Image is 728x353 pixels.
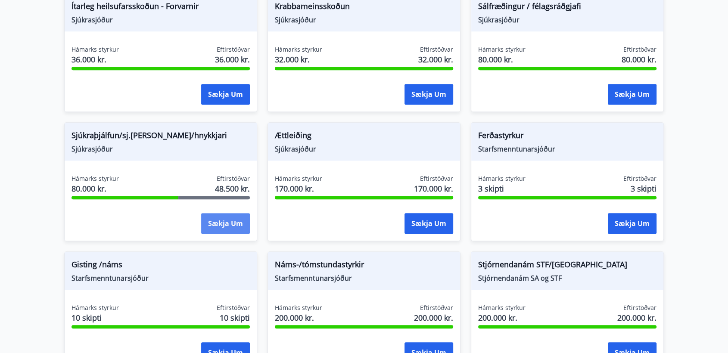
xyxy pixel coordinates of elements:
[72,303,119,312] span: Hámarks styrkur
[631,183,656,194] span: 3 skipti
[478,303,526,312] span: Hámarks styrkur
[478,54,526,65] span: 80.000 kr.
[478,273,656,283] span: Stjórnendanám SA og STF
[404,84,453,105] button: Sækja um
[623,45,656,54] span: Eftirstöðvar
[72,259,250,273] span: Gisting /náms
[72,312,119,323] span: 10 skipti
[72,144,250,154] span: Sjúkrasjóður
[72,45,119,54] span: Hámarks styrkur
[217,303,250,312] span: Eftirstöðvar
[418,54,453,65] span: 32.000 kr.
[275,0,453,15] span: Krabbameinsskoðun
[215,183,250,194] span: 48.500 kr.
[404,213,453,234] button: Sækja um
[608,84,656,105] button: Sækja um
[275,45,322,54] span: Hámarks styrkur
[72,54,119,65] span: 36.000 kr.
[275,174,322,183] span: Hámarks styrkur
[275,130,453,144] span: Ættleiðing
[623,303,656,312] span: Eftirstöðvar
[478,45,526,54] span: Hámarks styrkur
[478,144,656,154] span: Starfsmenntunarsjóður
[72,273,250,283] span: Starfsmenntunarsjóður
[478,312,526,323] span: 200.000 kr.
[275,273,453,283] span: Starfsmenntunarsjóður
[201,213,250,234] button: Sækja um
[72,183,119,194] span: 80.000 kr.
[414,312,453,323] span: 200.000 kr.
[275,303,322,312] span: Hámarks styrkur
[478,183,526,194] span: 3 skipti
[622,54,656,65] span: 80.000 kr.
[217,174,250,183] span: Eftirstöðvar
[414,183,453,194] span: 170.000 kr.
[275,183,322,194] span: 170.000 kr.
[275,259,453,273] span: Náms-/tómstundastyrkir
[72,130,250,144] span: Sjúkraþjálfun/sj.[PERSON_NAME]/hnykkjari
[220,312,250,323] span: 10 skipti
[275,54,322,65] span: 32.000 kr.
[608,213,656,234] button: Sækja um
[201,84,250,105] button: Sækja um
[72,15,250,25] span: Sjúkrasjóður
[617,312,656,323] span: 200.000 kr.
[420,303,453,312] span: Eftirstöðvar
[478,174,526,183] span: Hámarks styrkur
[72,0,250,15] span: Ítarleg heilsufarsskoðun - Forvarnir
[420,45,453,54] span: Eftirstöðvar
[72,174,119,183] span: Hámarks styrkur
[275,144,453,154] span: Sjúkrasjóður
[478,0,656,15] span: Sálfræðingur / félagsráðgjafi
[275,312,322,323] span: 200.000 kr.
[478,15,656,25] span: Sjúkrasjóður
[420,174,453,183] span: Eftirstöðvar
[478,259,656,273] span: Stjórnendanám STF/[GEOGRAPHIC_DATA]
[217,45,250,54] span: Eftirstöðvar
[478,130,656,144] span: Ferðastyrkur
[215,54,250,65] span: 36.000 kr.
[623,174,656,183] span: Eftirstöðvar
[275,15,453,25] span: Sjúkrasjóður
